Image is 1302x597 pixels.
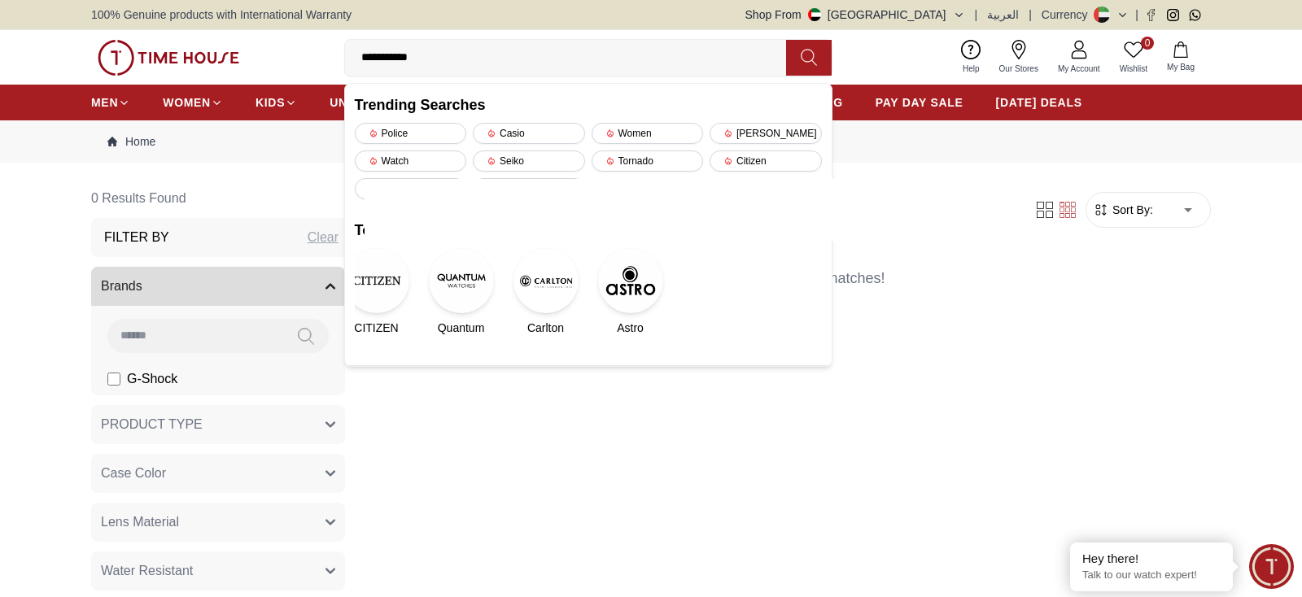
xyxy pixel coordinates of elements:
span: KIDS [256,94,285,111]
input: G-Shock [107,373,120,386]
div: Citizen [710,150,822,172]
div: watches [473,178,585,199]
a: Our Stores [990,37,1048,78]
h2: Top Brands [355,219,822,242]
button: Water Resistant [91,551,345,590]
span: Water Resistant [101,561,193,581]
button: Lens Material [91,503,345,542]
img: Carlton [513,248,579,313]
div: 1300 [355,178,467,199]
span: Lens Material [101,512,179,532]
span: 100% Genuine products with International Warranty [91,7,352,23]
div: Casio [473,123,585,144]
a: Whatsapp [1189,9,1201,21]
a: Help [953,37,990,78]
span: | [1135,7,1138,23]
button: Brands [91,267,345,306]
a: AstroAstro [609,248,653,336]
div: [PERSON_NAME] [710,123,822,144]
a: 0Wishlist [1110,37,1157,78]
div: Tornado [592,150,704,172]
div: Clear [308,228,339,247]
span: WOMEN [163,94,211,111]
span: [DATE] DEALS [996,94,1082,111]
img: ... [98,40,239,76]
span: Astro [617,320,644,336]
div: Currency [1042,7,1094,23]
div: Seiko [473,150,585,172]
span: 0 [1141,37,1154,50]
h2: Trending Searches [355,94,822,116]
img: United Arab Emirates [808,8,821,21]
button: PRODUCT TYPE [91,405,345,444]
span: | [975,7,978,23]
span: Sort By: [1109,202,1153,218]
div: Hey there! [1082,551,1221,567]
a: WOMEN [163,88,223,117]
div: Police [355,123,467,144]
img: CITIZEN [344,248,409,313]
div: Chat Widget [1249,544,1294,589]
span: PRODUCT TYPE [101,415,203,434]
h6: 0 Results Found [91,179,352,218]
span: G-Shock [127,369,177,389]
a: CarltonCarlton [524,248,568,336]
span: My Bag [1160,61,1201,73]
a: [DATE] DEALS [996,88,1082,117]
p: Talk to our watch expert! [1082,569,1221,582]
a: PAY DAY SALE [876,88,963,117]
span: Help [956,63,986,75]
span: Brands [101,277,142,296]
div: Women [592,123,704,144]
nav: Breadcrumb [91,120,1211,163]
button: Shop From[GEOGRAPHIC_DATA] [745,7,965,23]
span: Wishlist [1113,63,1154,75]
span: | [1029,7,1032,23]
a: Facebook [1145,9,1157,21]
span: PAY DAY SALE [876,94,963,111]
a: CITIZENCITIZEN [355,248,399,336]
span: CITIZEN [354,320,398,336]
a: UNISEX [330,88,387,117]
button: Sort By: [1093,202,1153,218]
img: Astro [598,248,663,313]
button: Case Color [91,454,345,493]
span: MEN [91,94,118,111]
a: KIDS [256,88,297,117]
h3: Filter By [104,228,169,247]
span: Quantum [438,320,485,336]
a: QuantumQuantum [439,248,483,336]
a: Instagram [1167,9,1179,21]
img: Quantum [429,248,494,313]
a: Home [107,133,155,150]
span: Carlton [527,320,564,336]
span: Case Color [101,464,166,483]
button: العربية [987,7,1019,23]
span: Our Stores [993,63,1045,75]
a: MEN [91,88,130,117]
span: My Account [1051,63,1107,75]
span: UNISEX [330,94,375,111]
button: My Bag [1157,38,1204,76]
div: Watch [355,150,467,172]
